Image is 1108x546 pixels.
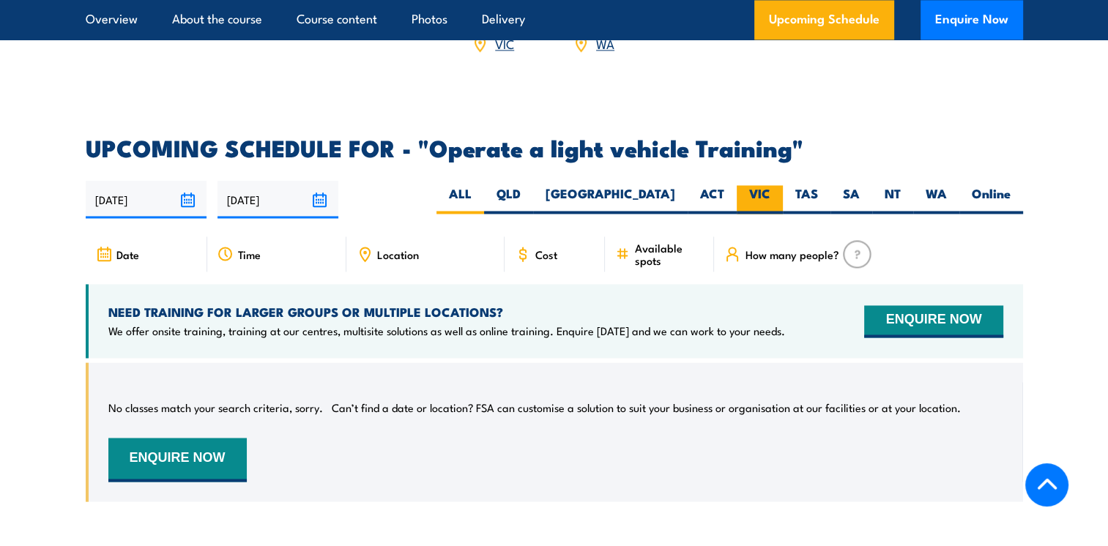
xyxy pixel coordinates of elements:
input: To date [217,181,338,218]
label: NT [872,185,913,214]
a: WA [596,34,614,52]
span: How many people? [745,248,839,261]
h2: UPCOMING SCHEDULE FOR - "Operate a light vehicle Training" [86,137,1023,157]
p: We offer onsite training, training at our centres, multisite solutions as well as online training... [108,324,785,338]
button: ENQUIRE NOW [108,438,247,482]
label: [GEOGRAPHIC_DATA] [533,185,688,214]
label: SA [830,185,872,214]
label: TAS [783,185,830,214]
label: QLD [484,185,533,214]
button: ENQUIRE NOW [864,305,1003,337]
label: ACT [688,185,737,214]
p: Can’t find a date or location? FSA can customise a solution to suit your business or organisation... [332,400,961,415]
label: WA [913,185,959,214]
p: No classes match your search criteria, sorry. [108,400,323,415]
a: VIC [495,34,514,52]
span: Location [377,248,419,261]
label: VIC [737,185,783,214]
span: Time [238,248,261,261]
h4: NEED TRAINING FOR LARGER GROUPS OR MULTIPLE LOCATIONS? [108,304,785,320]
label: Online [959,185,1023,214]
input: From date [86,181,207,218]
span: Available spots [634,242,704,266]
label: ALL [436,185,484,214]
span: Date [116,248,139,261]
span: Cost [535,248,557,261]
